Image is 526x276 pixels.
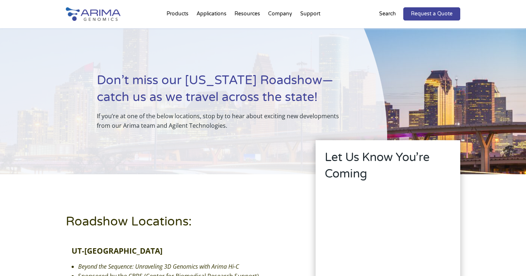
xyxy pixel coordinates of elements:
[379,9,396,19] p: Search
[66,213,294,236] h1: Roadshow Locations:
[97,111,351,130] p: If you’re at one of the below locations, stop by to hear about exciting new developments from our...
[325,149,451,188] h2: Let Us Know You’re Coming
[78,262,239,271] em: Beyond the Sequence: Unraveling 3D Genomics with Arima Hi-C
[72,246,294,256] div: UT-[GEOGRAPHIC_DATA]
[66,7,121,21] img: Arima-Genomics-logo
[97,72,351,111] h1: Don’t miss our [US_STATE] Roadshow—catch us as we travel across the state!
[403,7,460,20] a: Request a Quote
